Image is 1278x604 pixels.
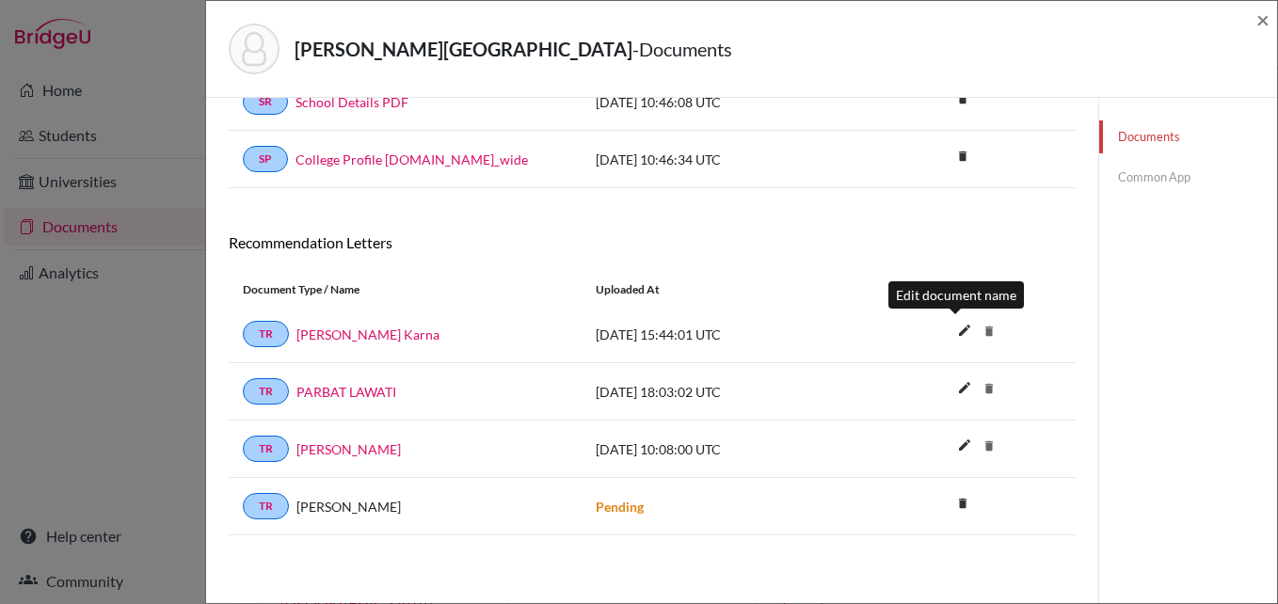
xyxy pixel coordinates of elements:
[1256,6,1270,33] span: ×
[596,384,721,400] span: [DATE] 18:03:02 UTC
[950,315,980,345] i: edit
[296,92,408,112] a: School Details PDF
[582,281,864,298] div: Uploaded at
[1256,8,1270,31] button: Close
[296,382,396,402] a: PARBAT LAWATI
[296,325,439,344] a: [PERSON_NAME] Karna
[582,150,864,169] div: [DATE] 10:46:34 UTC
[949,492,977,517] a: delete
[596,326,721,342] span: [DATE] 15:44:01 UTC
[949,375,981,404] button: edit
[1099,120,1277,153] a: Documents
[632,38,732,60] span: - Documents
[949,87,977,113] a: delete
[949,318,981,346] button: edit
[296,150,528,169] a: College Profile [DOMAIN_NAME]_wide
[975,317,1003,345] i: delete
[243,436,289,462] a: TR
[229,281,582,298] div: Document Type / Name
[229,233,1076,251] h6: Recommendation Letters
[1099,161,1277,194] a: Common App
[975,432,1003,460] i: delete
[888,281,1024,309] div: Edit document name
[243,146,288,172] a: SP
[243,321,289,347] a: TR
[582,92,864,112] div: [DATE] 10:46:08 UTC
[949,142,977,170] i: delete
[596,441,721,457] span: [DATE] 10:08:00 UTC
[243,88,288,115] a: SR
[949,489,977,517] i: delete
[949,145,977,170] a: delete
[296,439,401,459] a: [PERSON_NAME]
[243,493,289,519] a: TR
[950,373,980,403] i: edit
[975,374,1003,403] i: delete
[296,497,401,517] span: [PERSON_NAME]
[949,433,981,461] button: edit
[295,38,632,60] strong: [PERSON_NAME][GEOGRAPHIC_DATA]
[596,499,644,515] strong: Pending
[950,430,980,460] i: edit
[949,85,977,113] i: delete
[243,378,289,405] a: TR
